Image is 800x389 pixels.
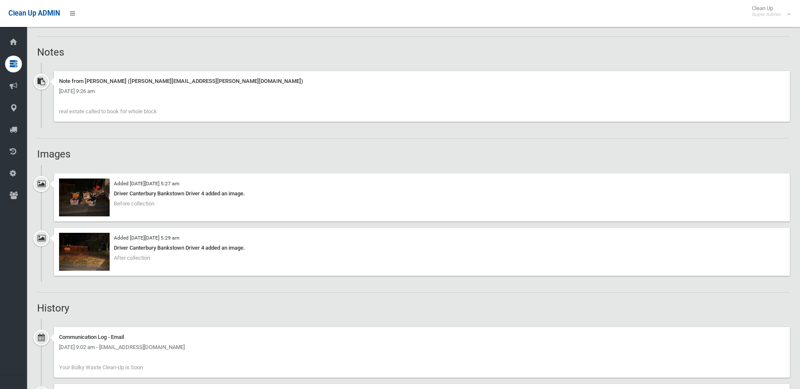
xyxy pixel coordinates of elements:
[8,9,60,17] span: Clean Up ADMIN
[114,200,154,207] span: Before collection
[59,364,143,370] span: Your Bulky Waste Clean-Up is Soon
[59,179,110,216] img: 2025-10-1405.27.172067179939070204851.jpg
[114,255,150,261] span: After collection
[752,11,781,18] small: Super Admin
[37,149,790,160] h2: Images
[59,86,785,96] div: [DATE] 9:26 am
[59,76,785,86] div: Note from [PERSON_NAME] ([PERSON_NAME][EMAIL_ADDRESS][PERSON_NAME][DOMAIN_NAME])
[59,243,785,253] div: Driver Canterbury Bankstown Driver 4 added an image.
[37,303,790,314] h2: History
[59,332,785,342] div: Communication Log - Email
[59,342,785,352] div: [DATE] 9:02 am - [EMAIL_ADDRESS][DOMAIN_NAME]
[37,47,790,58] h2: Notes
[748,5,789,18] span: Clean Up
[114,235,179,241] small: Added [DATE][DATE] 5:29 am
[114,181,179,187] small: Added [DATE][DATE] 5:27 am
[59,108,157,115] span: real estate called to book for whole block
[59,189,785,199] div: Driver Canterbury Bankstown Driver 4 added an image.
[59,233,110,271] img: 2025-10-1405.29.053536584392021081567.jpg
